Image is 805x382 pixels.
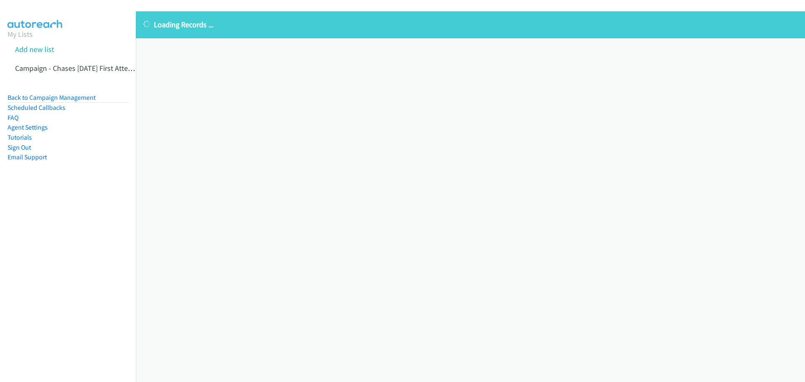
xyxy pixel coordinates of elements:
[8,104,65,112] a: Scheduled Callbacks
[8,94,96,101] a: Back to Campaign Management
[8,29,33,39] a: My Lists
[8,143,31,151] a: Sign Out
[15,63,141,73] a: Campaign - Chases [DATE] First Attempt
[8,123,48,131] a: Agent Settings
[143,19,797,30] p: Loading Records ...
[8,133,32,141] a: Tutorials
[15,44,54,54] a: Add new list
[8,153,47,161] a: Email Support
[8,114,18,122] a: FAQ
